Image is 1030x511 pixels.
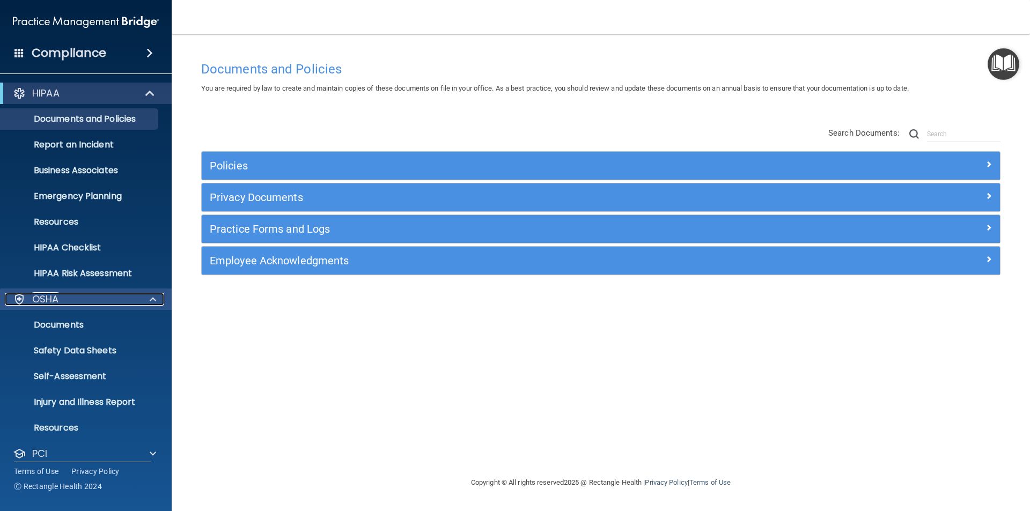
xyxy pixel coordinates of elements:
button: Open Resource Center [988,48,1019,80]
h4: Documents and Policies [201,62,1000,76]
a: Privacy Policy [645,478,687,486]
span: You are required by law to create and maintain copies of these documents on file in your office. ... [201,84,909,92]
p: Safety Data Sheets [7,345,153,356]
img: ic-search.3b580494.png [909,129,919,139]
span: Search Documents: [828,128,900,138]
h4: Compliance [32,46,106,61]
a: Policies [210,157,992,174]
a: PCI [13,447,156,460]
a: Terms of Use [14,466,58,477]
h5: Privacy Documents [210,191,792,203]
a: Employee Acknowledgments [210,252,992,269]
h5: Practice Forms and Logs [210,223,792,235]
p: Injury and Illness Report [7,397,153,408]
span: Ⓒ Rectangle Health 2024 [14,481,102,492]
p: Resources [7,423,153,433]
p: HIPAA Checklist [7,242,153,253]
a: Terms of Use [689,478,731,486]
h5: Policies [210,160,792,172]
p: Report an Incident [7,139,153,150]
p: OSHA [32,293,59,306]
a: Practice Forms and Logs [210,220,992,238]
a: HIPAA [13,87,156,100]
div: Copyright © All rights reserved 2025 @ Rectangle Health | | [405,465,797,500]
a: Privacy Policy [71,466,120,477]
a: OSHA [13,293,156,306]
p: Business Associates [7,165,153,176]
p: Self-Assessment [7,371,153,382]
input: Search [927,126,1000,142]
img: PMB logo [13,11,159,33]
p: HIPAA [32,87,60,100]
h5: Employee Acknowledgments [210,255,792,266]
iframe: Drift Widget Chat Controller [844,435,1017,478]
p: Documents and Policies [7,114,153,124]
p: HIPAA Risk Assessment [7,268,153,279]
a: Privacy Documents [210,189,992,206]
p: Documents [7,320,153,330]
p: Emergency Planning [7,191,153,202]
p: Resources [7,217,153,227]
p: PCI [32,447,47,460]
